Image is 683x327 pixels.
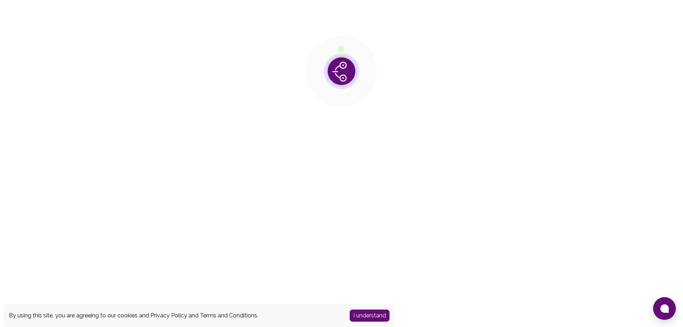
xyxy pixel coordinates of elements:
div: By using this site, you are agreeing to our cookies and and . [9,311,339,320]
a: Terms and Conditions [200,312,257,319]
a: Privacy Policy [150,312,187,319]
button: Open chat window [653,297,676,320]
img: public [306,36,377,107]
button: Accept cookies [350,310,390,322]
